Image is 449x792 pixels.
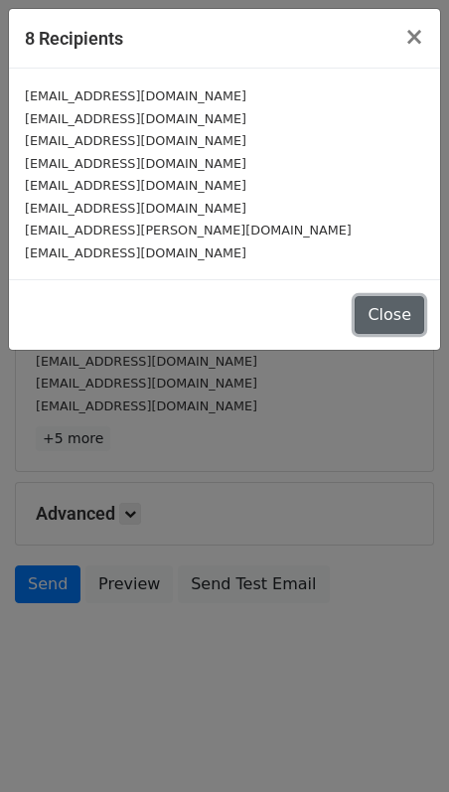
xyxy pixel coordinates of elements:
[404,23,424,51] span: ×
[25,88,246,103] small: [EMAIL_ADDRESS][DOMAIN_NAME]
[25,111,246,126] small: [EMAIL_ADDRESS][DOMAIN_NAME]
[25,245,246,260] small: [EMAIL_ADDRESS][DOMAIN_NAME]
[25,133,246,148] small: [EMAIL_ADDRESS][DOMAIN_NAME]
[25,223,352,238] small: [EMAIL_ADDRESS][PERSON_NAME][DOMAIN_NAME]
[355,296,424,334] button: Close
[25,25,123,52] h5: 8 Recipients
[388,9,440,65] button: Close
[25,201,246,216] small: [EMAIL_ADDRESS][DOMAIN_NAME]
[350,697,449,792] iframe: Chat Widget
[25,178,246,193] small: [EMAIL_ADDRESS][DOMAIN_NAME]
[25,156,246,171] small: [EMAIL_ADDRESS][DOMAIN_NAME]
